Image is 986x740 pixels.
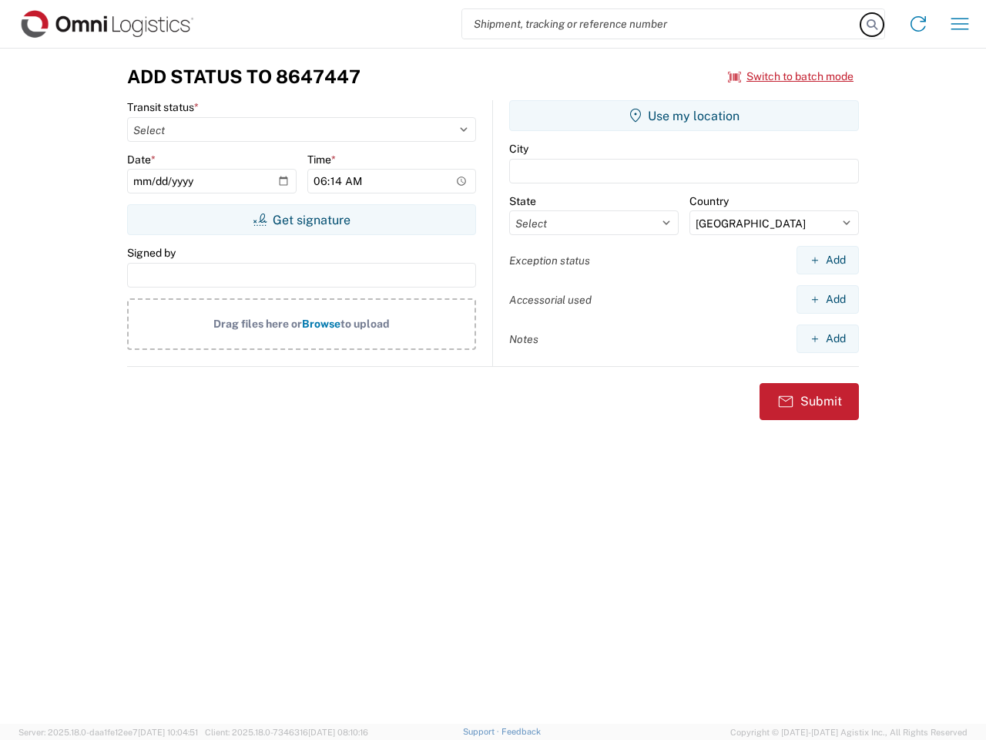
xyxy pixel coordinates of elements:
span: Drag files here or [213,318,302,330]
label: Transit status [127,100,199,114]
span: [DATE] 08:10:16 [308,728,368,737]
button: Submit [760,383,859,420]
label: State [509,194,536,208]
a: Feedback [501,727,541,736]
span: [DATE] 10:04:51 [138,728,198,737]
a: Support [463,727,501,736]
label: Notes [509,332,538,346]
h3: Add Status to 8647447 [127,66,361,88]
label: Date [127,153,156,166]
button: Get signature [127,204,476,235]
button: Add [797,285,859,314]
span: Copyright © [DATE]-[DATE] Agistix Inc., All Rights Reserved [730,725,968,739]
label: Exception status [509,254,590,267]
span: Client: 2025.18.0-7346316 [205,728,368,737]
label: Country [689,194,729,208]
span: to upload [340,318,390,330]
button: Switch to batch mode [728,64,854,89]
span: Browse [302,318,340,330]
span: Server: 2025.18.0-daa1fe12ee7 [18,728,198,737]
label: Time [307,153,336,166]
input: Shipment, tracking or reference number [462,9,861,39]
button: Add [797,246,859,274]
button: Use my location [509,100,859,131]
label: City [509,142,528,156]
label: Accessorial used [509,293,592,307]
label: Signed by [127,246,176,260]
button: Add [797,325,859,353]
